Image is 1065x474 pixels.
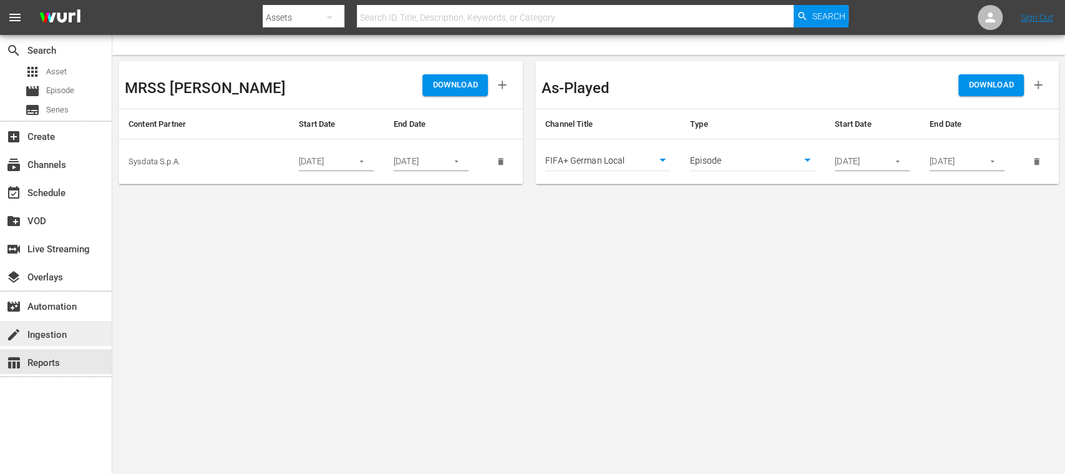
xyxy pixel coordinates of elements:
[535,109,680,139] th: Channel Title
[6,327,21,342] span: Ingestion
[812,5,845,27] span: Search
[6,242,21,257] span: Live Streaming
[545,152,670,171] div: FIFA+ German Local
[6,299,21,314] span: Automation
[6,157,21,172] span: Channels
[825,109,920,139] th: Start Date
[1021,12,1053,22] a: Sign Out
[25,64,40,79] span: Asset
[958,74,1024,96] button: DOWNLOAD
[432,78,478,92] span: DOWNLOAD
[6,355,21,370] span: Reports
[6,270,21,285] span: Overlays
[25,84,40,99] span: Episode
[1024,149,1049,174] button: delete
[46,84,74,97] span: Episode
[542,80,610,96] h3: As-Played
[7,10,22,25] span: menu
[920,109,1014,139] th: End Date
[6,43,21,58] span: Search
[289,109,384,139] th: Start Date
[422,74,488,96] button: DOWNLOAD
[489,149,513,174] button: delete
[119,109,289,139] th: Content Partner
[690,152,815,171] div: Episode
[25,102,40,117] span: Series
[384,109,479,139] th: End Date
[6,129,21,144] span: Create
[46,104,69,116] span: Series
[794,5,849,27] button: Search
[6,214,21,229] span: VOD
[680,109,825,139] th: Type
[125,80,286,96] h3: MRSS [PERSON_NAME]
[968,78,1014,92] span: DOWNLOAD
[119,139,289,184] td: Sysdata S.p.A.
[46,66,67,78] span: Asset
[30,3,90,32] img: ans4CAIJ8jUAAAAAAAAAAAAAAAAAAAAAAAAgQb4GAAAAAAAAAAAAAAAAAAAAAAAAJMjXAAAAAAAAAAAAAAAAAAAAAAAAgAT5G...
[6,185,21,200] span: Schedule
